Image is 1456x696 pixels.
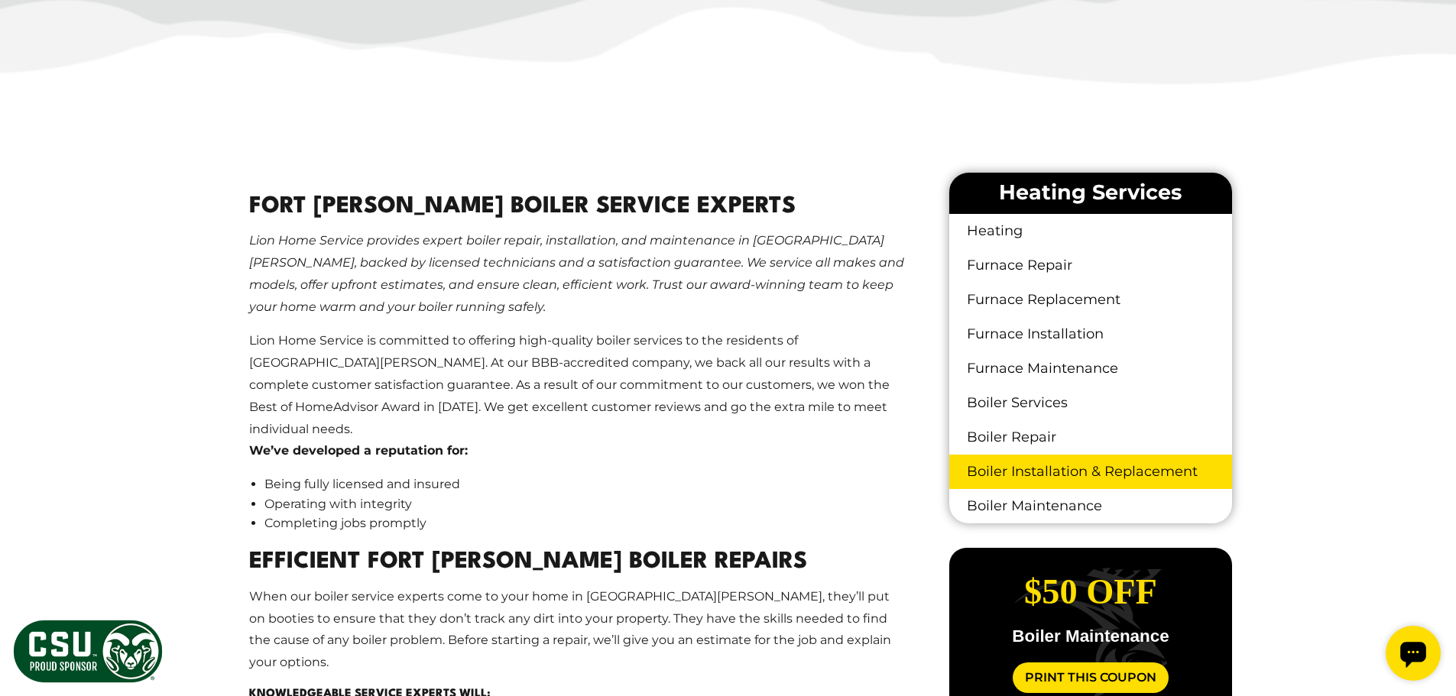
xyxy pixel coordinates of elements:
[11,618,164,685] img: CSU Sponsor Badge
[949,214,1231,248] a: Heating
[949,173,1231,214] li: Heating Services
[264,494,906,514] li: Operating with integrity
[264,474,906,494] li: Being fully licensed and insured
[6,6,61,61] div: Open chat widget
[249,233,904,313] em: Lion Home Service provides expert boiler repair, installation, and maintenance in [GEOGRAPHIC_DAT...
[1024,572,1157,611] span: $50 off
[949,420,1231,455] a: Boiler Repair
[949,386,1231,420] a: Boiler Services
[949,248,1231,283] a: Furnace Repair
[249,586,906,674] p: When our boiler service experts come to your home in [GEOGRAPHIC_DATA][PERSON_NAME], they’ll put ...
[949,283,1231,317] a: Furnace Replacement
[949,455,1231,489] a: Boiler Installation & Replacement
[949,489,1231,523] a: Boiler Maintenance
[249,545,906,580] h2: Efficient Fort [PERSON_NAME] Boiler Repairs
[949,317,1231,351] a: Furnace Installation
[264,513,906,533] li: Completing jobs promptly
[949,351,1231,386] a: Furnace Maintenance
[1013,662,1169,693] a: Print This Coupon
[249,443,468,458] strong: We’ve developed a reputation for:
[249,190,906,225] h2: Fort [PERSON_NAME] Boiler Service Experts
[961,628,1219,645] p: Boiler Maintenance
[249,330,906,462] p: Lion Home Service is committed to offering high-quality boiler services to the residents of [GEOG...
